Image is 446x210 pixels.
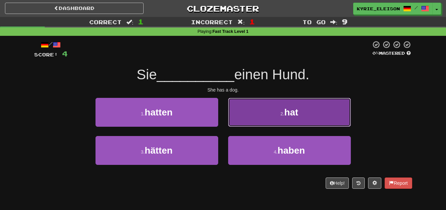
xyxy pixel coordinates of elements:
[154,3,292,14] a: Clozemaster
[352,177,365,189] button: Round history (alt+y)
[228,98,351,127] button: 2.hat
[234,67,309,82] span: einen Hund.
[371,50,412,56] div: Mastered
[34,52,58,57] span: Score:
[237,19,245,25] span: :
[342,18,348,26] span: 9
[141,149,145,155] small: 3 .
[274,149,278,155] small: 4 .
[5,3,144,14] a: Dashboard
[284,107,298,117] span: hat
[228,136,351,165] button: 4.haben
[353,3,433,15] a: Kyrie_Eleison /
[357,6,400,12] span: Kyrie_Eleison
[157,67,234,82] span: __________
[145,107,172,117] span: hatten
[96,136,218,165] button: 3.hätten
[137,67,157,82] span: Sie
[34,87,412,93] div: She has a dog.
[141,111,145,116] small: 1 .
[281,111,285,116] small: 2 .
[330,19,338,25] span: :
[372,50,379,56] span: 0 %
[191,19,233,25] span: Incorrect
[302,19,326,25] span: To go
[278,145,305,156] span: haben
[385,177,412,189] button: Report
[145,145,172,156] span: hätten
[138,18,144,26] span: 1
[249,18,255,26] span: 1
[96,98,218,127] button: 1.hatten
[414,5,418,10] span: /
[89,19,122,25] span: Correct
[326,177,349,189] button: Help!
[62,49,68,58] span: 4
[126,19,134,25] span: :
[34,40,68,49] div: /
[213,29,249,34] strong: Fast Track Level 1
